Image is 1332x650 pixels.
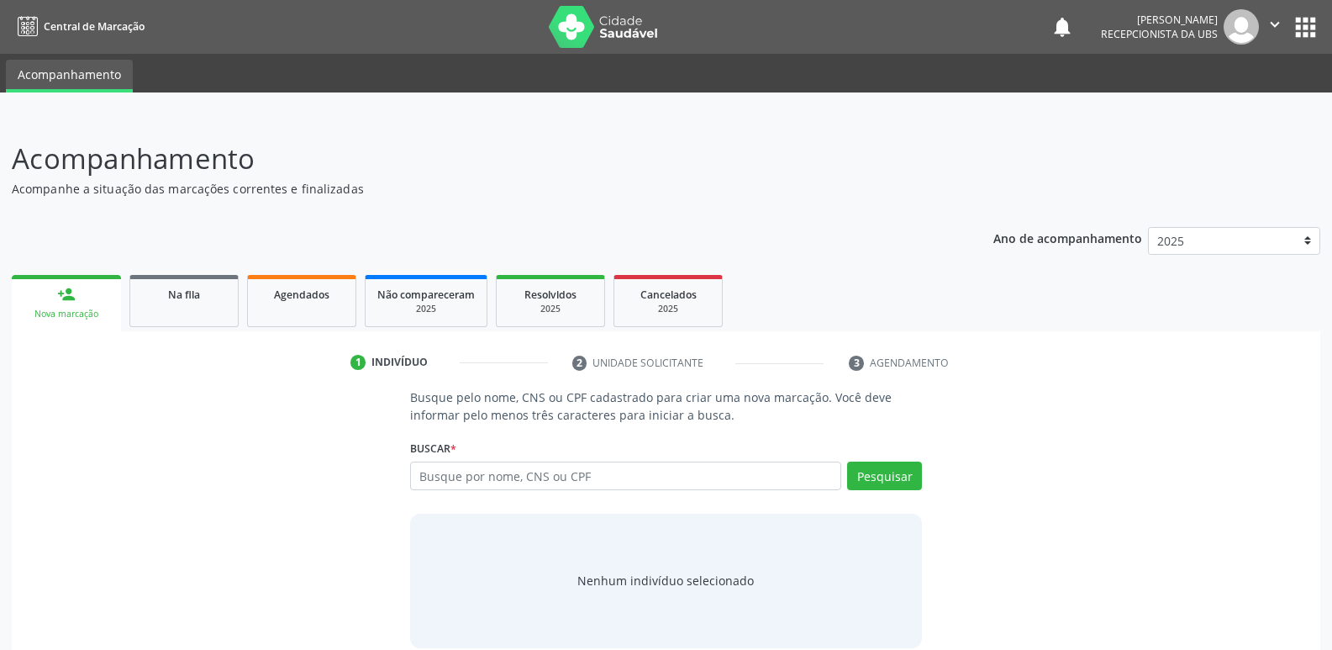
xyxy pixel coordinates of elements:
[1266,15,1284,34] i: 
[993,227,1142,248] p: Ano de acompanhamento
[168,288,200,302] span: Na fila
[6,60,133,92] a: Acompanhamento
[410,388,922,424] p: Busque pelo nome, CNS ou CPF cadastrado para criar uma nova marcação. Você deve informar pelo men...
[640,288,697,302] span: Cancelados
[847,462,922,490] button: Pesquisar
[626,303,710,315] div: 2025
[1101,27,1218,41] span: Recepcionista da UBS
[377,303,475,315] div: 2025
[1259,9,1291,45] button: 
[377,288,475,302] span: Não compareceram
[274,288,329,302] span: Agendados
[508,303,592,315] div: 2025
[12,13,145,40] a: Central de Marcação
[577,572,754,589] div: Nenhum indivíduo selecionado
[1101,13,1218,27] div: [PERSON_NAME]
[410,436,456,462] label: Buscar
[57,285,76,304] div: person_add
[410,462,841,490] input: Busque por nome, CNS ou CPF
[24,308,109,320] div: Nova marcação
[12,138,928,180] p: Acompanhamento
[371,355,428,370] div: Indivíduo
[1050,15,1074,39] button: notifications
[12,180,928,198] p: Acompanhe a situação das marcações correntes e finalizadas
[524,288,576,302] span: Resolvidos
[350,355,366,370] div: 1
[44,19,145,34] span: Central de Marcação
[1291,13,1320,42] button: apps
[1224,9,1259,45] img: img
